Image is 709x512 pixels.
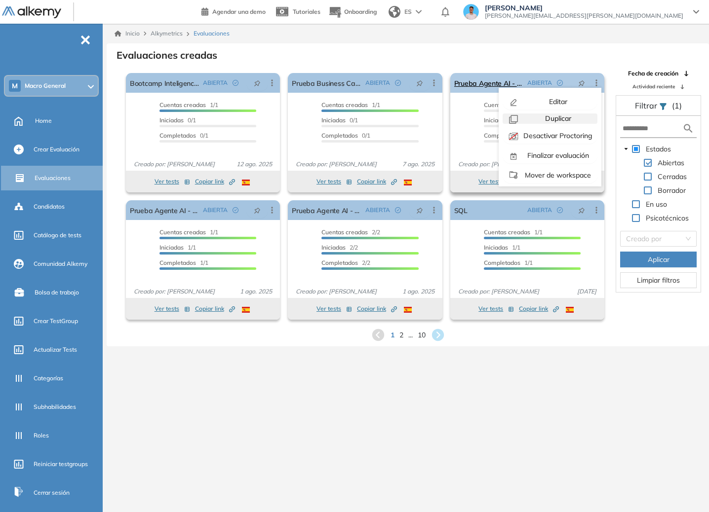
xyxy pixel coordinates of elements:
[523,171,591,180] span: Mover de workspace
[632,83,675,90] span: Actividad reciente
[485,12,683,20] span: [PERSON_NAME][EMAIL_ADDRESS][PERSON_NAME][DOMAIN_NAME]
[557,207,563,213] span: check-circle
[159,228,206,236] span: Cuentas creadas
[236,287,276,296] span: 1 ago. 2025
[527,78,552,87] span: ABIERTA
[34,259,87,268] span: Comunidad Alkemy
[646,145,671,153] span: Estados
[578,206,585,214] span: pushpin
[635,101,659,110] span: Filtrar
[242,180,250,185] img: ESP
[573,287,600,296] span: [DATE]
[35,174,71,183] span: Evaluaciones
[646,214,689,222] span: Psicotécnicos
[292,287,381,296] span: Creado por: [PERSON_NAME]
[344,8,377,15] span: Onboarding
[391,330,394,340] span: 1
[357,177,397,186] span: Copiar link
[2,6,61,19] img: Logo
[656,171,689,183] span: Cerradas
[130,160,219,169] span: Creado por: [PERSON_NAME]
[159,244,196,251] span: 1/1
[644,198,669,210] span: En uso
[233,160,276,169] span: 12 ago. 2025
[484,101,530,109] span: Cuentas creadas
[620,252,697,267] button: Aplicar
[159,259,208,266] span: 1/1
[242,307,250,313] img: ESP
[484,116,508,124] span: Iniciadas
[130,73,199,93] a: Bootcamp Inteligencia Comercial
[321,244,358,251] span: 2/2
[644,143,673,155] span: Estados
[34,231,81,240] span: Catálogo de tests
[484,244,520,251] span: 1/1
[656,157,686,169] span: Abiertas
[637,275,680,286] span: Limpiar filtros
[525,151,589,160] span: Finalizar evaluación
[201,5,266,17] a: Agendar una demo
[519,303,559,315] button: Copiar link
[159,101,218,109] span: 1/1
[159,116,196,124] span: 0/1
[478,303,514,315] button: Ver tests
[357,303,397,315] button: Copiar link
[416,79,423,87] span: pushpin
[408,330,413,340] span: ...
[321,132,370,139] span: 0/1
[547,97,567,106] span: Editar
[484,228,530,236] span: Cuentas creadas
[194,29,230,38] span: Evaluaciones
[404,7,412,16] span: ES
[12,82,18,90] span: M
[35,288,79,297] span: Bolsa de trabajo
[416,206,423,214] span: pushpin
[195,177,235,186] span: Copiar link
[195,304,235,313] span: Copiar link
[35,116,52,125] span: Home
[682,122,694,135] img: search icon
[409,202,431,218] button: pushpin
[454,160,543,169] span: Creado por: [PERSON_NAME]
[557,80,563,86] span: check-circle
[658,158,684,167] span: Abiertas
[321,101,368,109] span: Cuentas creadas
[454,73,523,93] a: Prueba Agente AI - Retroalimentar - Experto
[404,180,412,185] img: ESP
[195,176,235,187] button: Copiar link
[321,101,380,109] span: 1/1
[527,206,552,215] span: ABIERTA
[233,207,238,213] span: check-circle
[115,29,140,38] a: Inicio
[195,303,235,315] button: Copiar link
[484,132,533,139] span: 0/0
[519,304,559,313] span: Copiar link
[159,259,196,266] span: Completados
[34,402,76,411] span: Subhabilidades
[365,206,390,215] span: ABIERTA
[484,116,520,124] span: 0/0
[321,228,368,236] span: Cuentas creadas
[159,132,208,139] span: 0/1
[484,132,520,139] span: Completados
[321,244,346,251] span: Iniciadas
[404,307,412,313] img: ESP
[484,259,520,266] span: Completados
[316,176,352,187] button: Ver tests
[159,228,218,236] span: 1/1
[521,131,592,140] span: Desactivar Proctoring
[34,488,70,497] span: Cerrar sesión
[418,330,426,340] span: 10
[155,303,190,315] button: Ver tests
[321,116,358,124] span: 0/1
[503,147,597,163] button: Finalizar evaluación
[484,101,543,109] span: 0/0
[398,160,438,169] span: 7 ago. 2025
[159,116,184,124] span: Iniciadas
[34,317,78,326] span: Crear TestGroup
[292,200,361,220] a: Prueba Agente AI - Retroalimentar - Efectivo
[416,10,422,14] img: arrow
[409,75,431,91] button: pushpin
[484,259,533,266] span: 1/1
[151,30,183,37] span: Alkymetrics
